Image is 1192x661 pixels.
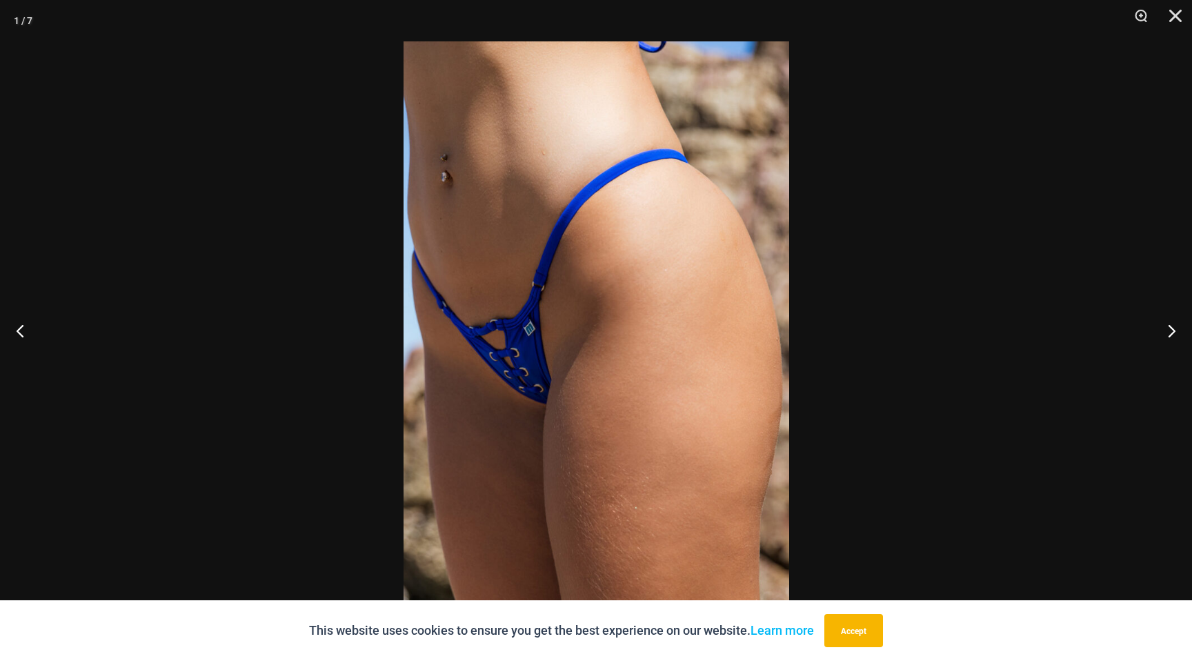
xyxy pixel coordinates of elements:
p: This website uses cookies to ensure you get the best experience on our website. [309,620,814,641]
button: Next [1140,296,1192,365]
button: Accept [824,614,883,647]
a: Learn more [751,623,814,638]
div: 1 / 7 [14,10,32,31]
img: Link Cobalt Blue 4855 Bottom 01 [404,41,789,620]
